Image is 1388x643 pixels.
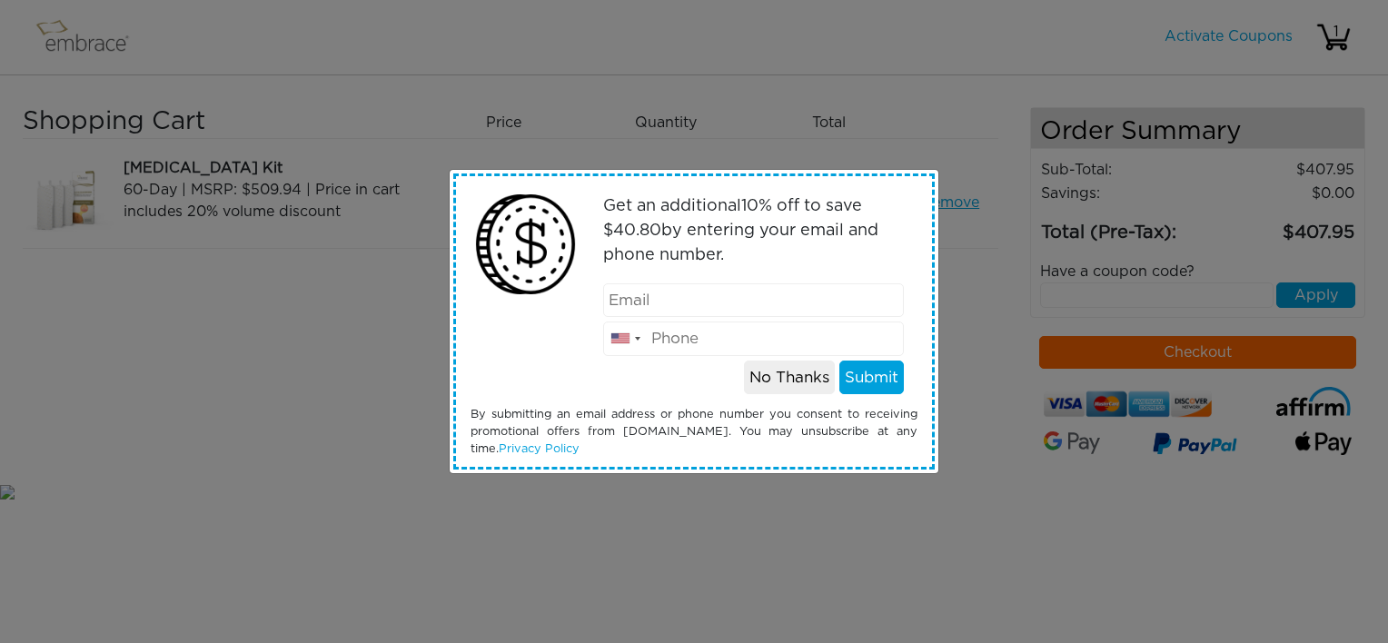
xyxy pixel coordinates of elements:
a: Privacy Policy [499,443,580,455]
div: By submitting an email address or phone number you consent to receiving promotional offers from [... [457,406,931,459]
div: United States: +1 [604,322,646,355]
input: Email [603,283,905,318]
span: 10 [741,198,758,214]
button: No Thanks [744,361,835,395]
img: money2.png [466,185,585,304]
p: Get an additional % off to save $ by entering your email and phone number. [603,194,905,268]
button: Submit [839,361,904,395]
span: 40.80 [613,223,661,239]
input: Phone [603,321,905,356]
